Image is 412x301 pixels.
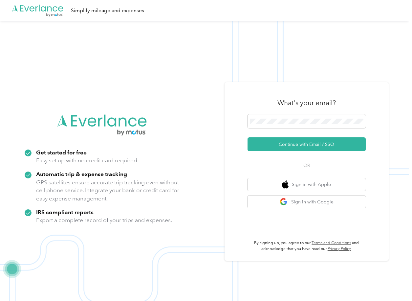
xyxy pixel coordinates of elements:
[248,240,366,252] p: By signing up, you agree to our and acknowledge that you have read our .
[328,246,351,251] a: Privacy Policy
[277,98,336,107] h3: What's your email?
[36,149,87,156] strong: Get started for free
[36,178,180,203] p: GPS satellites ensure accurate trip tracking even without cell phone service. Integrate your bank...
[36,156,137,165] p: Easy set up with no credit card required
[312,241,351,245] a: Terms and Conditions
[280,198,288,206] img: google logo
[36,216,172,224] p: Export a complete record of your trips and expenses.
[248,137,366,151] button: Continue with Email / SSO
[36,209,94,216] strong: IRS compliant reports
[248,178,366,191] button: apple logoSign in with Apple
[248,196,366,208] button: google logoSign in with Google
[71,7,144,15] div: Simplify mileage and expenses
[295,162,318,169] span: OR
[36,171,127,177] strong: Automatic trip & expense tracking
[375,264,412,301] iframe: Everlance-gr Chat Button Frame
[282,180,289,189] img: apple logo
